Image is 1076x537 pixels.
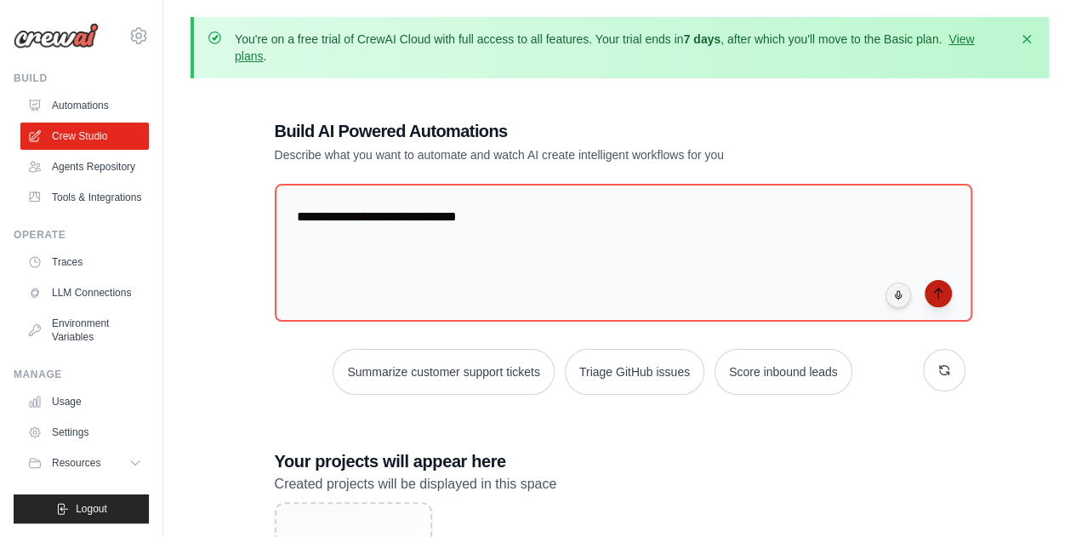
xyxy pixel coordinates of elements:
[275,449,965,473] h3: Your projects will appear here
[14,368,149,381] div: Manage
[20,153,149,180] a: Agents Repository
[14,23,99,49] img: Logo
[20,249,149,276] a: Traces
[275,146,846,163] p: Describe what you want to automate and watch AI create intelligent workflows for you
[14,71,149,85] div: Build
[714,349,852,395] button: Score inbound leads
[235,31,1008,65] p: You're on a free trial of CrewAI Cloud with full access to all features. Your trial ends in , aft...
[20,419,149,446] a: Settings
[20,449,149,477] button: Resources
[20,310,149,351] a: Environment Variables
[275,119,846,143] h1: Build AI Powered Automations
[20,184,149,211] a: Tools & Integrations
[20,92,149,119] a: Automations
[275,473,965,495] p: Created projects will be displayed in this space
[885,283,911,308] button: Click to speak your automation idea
[14,494,149,523] button: Logout
[333,349,554,395] button: Summarize customer support tickets
[76,502,107,516] span: Logout
[565,349,704,395] button: Triage GitHub issues
[14,228,149,242] div: Operate
[20,123,149,150] a: Crew Studio
[20,279,149,306] a: LLM Connections
[20,388,149,415] a: Usage
[923,349,965,391] button: Get new suggestions
[683,32,720,46] strong: 7 days
[52,456,100,470] span: Resources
